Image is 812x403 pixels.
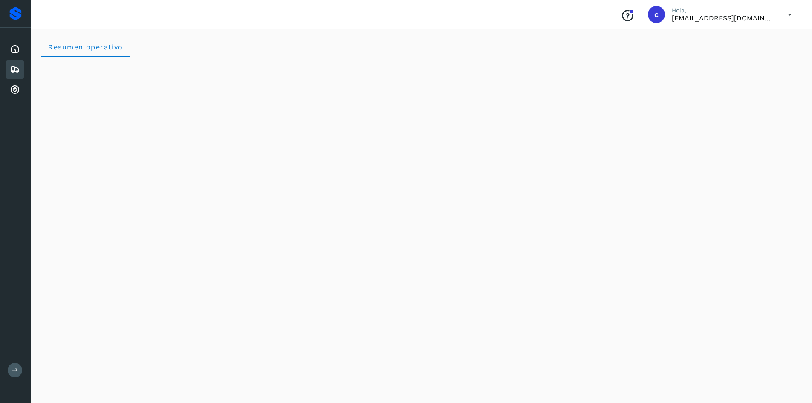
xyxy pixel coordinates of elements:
p: Hola, [672,7,774,14]
div: Cuentas por cobrar [6,81,24,99]
div: Inicio [6,40,24,58]
span: Resumen operativo [48,43,123,51]
p: cuentas3@enlacesmet.com.mx [672,14,774,22]
div: Embarques [6,60,24,79]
